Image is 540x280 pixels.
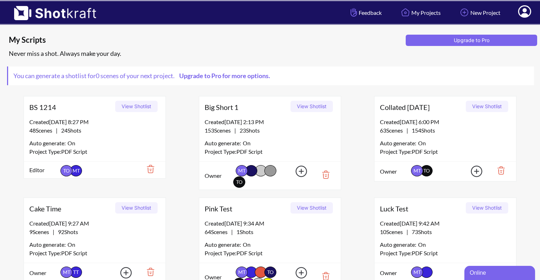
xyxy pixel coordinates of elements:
[418,240,426,249] span: On
[115,202,158,214] button: View Shotlist
[394,3,446,22] a: My Projects
[460,163,485,179] img: Add Icon
[29,118,160,126] div: Created [DATE] 8:27 PM
[29,102,113,112] span: BS 1214
[380,126,435,135] span: |
[205,147,335,156] div: Project Type: PDF Script
[205,203,288,214] span: Pink Test
[423,168,430,174] span: TO
[175,72,274,80] a: Upgrade to Pro for more options.
[70,165,82,176] span: MT
[243,240,251,249] span: On
[7,48,536,59] div: Never miss a shot. Always make your day.
[284,163,309,179] img: Add Icon
[29,249,160,257] div: Project Type: PDF Script
[408,127,435,134] span: 154 Shots
[29,203,113,214] span: Cake Time
[29,228,53,235] span: 9 Scenes
[349,6,359,18] img: Hand Icon
[205,171,234,180] span: Owner
[67,139,75,147] span: On
[411,165,423,176] span: MT
[70,267,82,278] span: TT
[205,102,288,112] span: Big Short 1
[233,228,253,235] span: 1 Shots
[380,228,432,236] span: |
[380,118,511,126] div: Created [DATE] 6:00 PM
[406,35,537,46] button: Upgrade to Pro
[67,240,75,249] span: On
[290,202,333,214] button: View Shotlist
[205,228,253,236] span: |
[136,163,160,175] img: Trash Icon
[115,101,158,112] button: View Shotlist
[399,6,411,18] img: Home Icon
[311,169,335,181] img: Trash Icon
[466,101,508,112] button: View Shotlist
[205,240,243,249] span: Auto generate:
[380,127,406,134] span: 63 Scenes
[411,267,423,278] span: MT
[380,102,463,112] span: Collated [DATE]
[466,202,508,214] button: View Shotlist
[380,240,418,249] span: Auto generate:
[458,6,470,18] img: Add Icon
[29,139,67,147] span: Auto generate:
[58,127,81,134] span: 24 Shots
[408,228,432,235] span: 73 Shots
[8,66,279,85] span: You can generate a shotlist for
[136,266,160,278] img: Trash Icon
[96,72,274,80] span: 0 scenes of your next project.
[236,267,248,278] span: MT
[205,118,335,126] div: Created [DATE] 2:13 PM
[290,101,333,112] button: View Shotlist
[29,126,81,135] span: |
[453,3,506,22] a: New Project
[205,249,335,257] div: Project Type: PDF Script
[380,147,511,156] div: Project Type: PDF Script
[9,35,403,45] span: My Scripts
[29,269,59,277] span: Owner
[486,164,511,176] img: Trash Icon
[236,127,260,134] span: 23 Shots
[205,219,335,228] div: Created [DATE] 9:34 AM
[29,228,78,236] span: |
[380,228,406,235] span: 10 Scenes
[380,139,418,147] span: Auto generate:
[29,166,59,174] span: Editor
[60,165,72,176] span: TO
[380,167,409,176] span: Owner
[264,267,276,278] span: TO
[205,126,260,135] span: |
[236,179,242,185] span: TO
[380,249,511,257] div: Project Type: PDF Script
[380,269,409,277] span: Owner
[380,219,511,228] div: Created [DATE] 9:42 AM
[29,240,67,249] span: Auto generate:
[54,228,78,235] span: 92 Shots
[205,127,234,134] span: 153 Scenes
[349,8,382,17] span: Feedback
[380,203,463,214] span: Luck Test
[60,267,72,278] span: MT
[418,139,426,147] span: On
[464,264,536,280] iframe: chat widget
[205,228,231,235] span: 64 Scenes
[29,147,160,156] div: Project Type: PDF Script
[243,139,251,147] span: On
[236,165,248,176] span: MT
[205,139,243,147] span: Auto generate:
[29,127,56,134] span: 48 Scenes
[29,219,160,228] div: Created [DATE] 9:27 AM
